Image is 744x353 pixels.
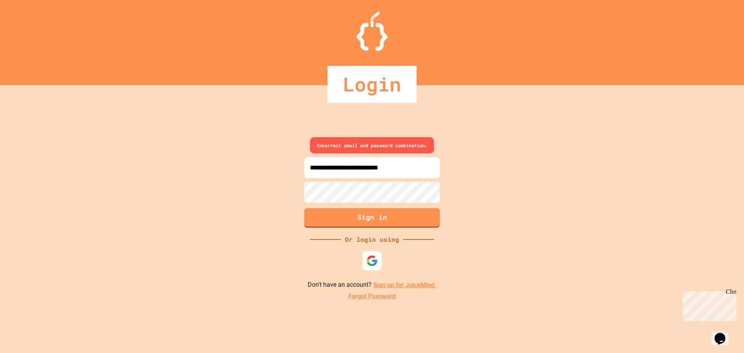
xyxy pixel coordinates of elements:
img: Logo.svg [356,12,387,51]
div: Chat with us now!Close [3,3,53,49]
a: Sign up for JuiceMind. [373,281,436,289]
div: Or login using [341,235,403,244]
iframe: chat widget [711,322,736,345]
button: Sign in [304,208,440,228]
div: Login [327,66,417,103]
a: Forgot Password [348,292,396,301]
iframe: chat widget [680,288,736,321]
div: Incorrect email and password combination. [310,137,434,153]
p: Don't have an account? [308,280,436,290]
img: google-icon.svg [366,255,378,267]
